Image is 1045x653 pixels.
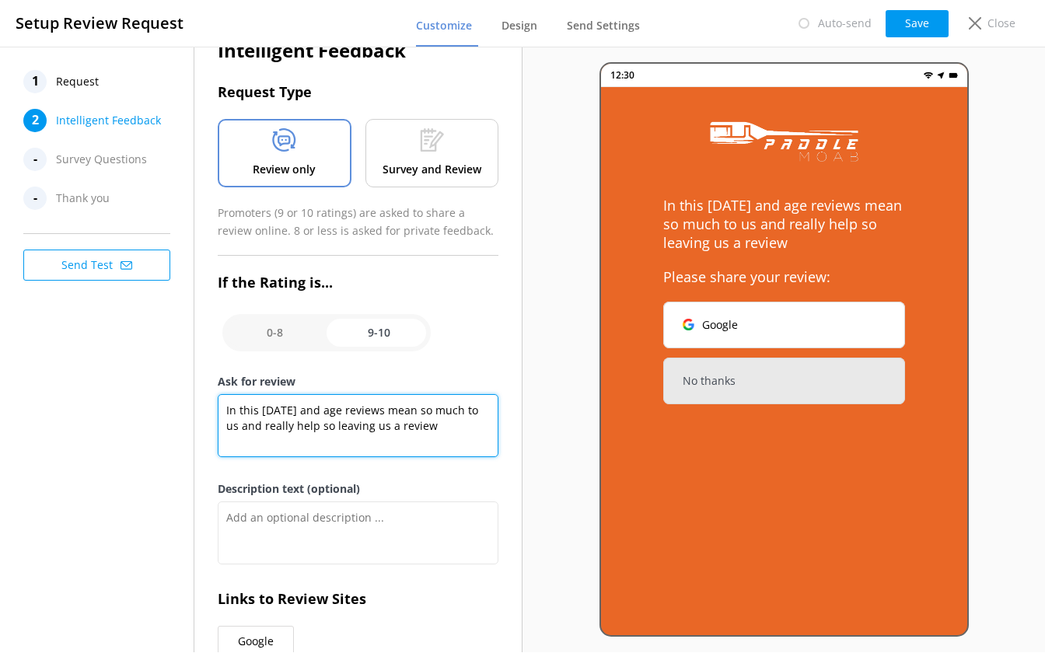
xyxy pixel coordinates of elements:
[23,148,47,171] div: -
[936,71,945,80] img: near-me.png
[218,271,498,294] h3: If the Rating is...
[663,302,905,348] button: Google
[663,196,905,252] p: In this [DATE] and age reviews mean so much to us and really help so leaving us a review
[218,588,498,610] h3: Links to Review Sites
[218,81,498,103] h3: Request Type
[23,250,170,281] button: Send Test
[416,18,472,33] span: Customize
[706,118,862,165] img: 796-1753838615.png
[610,68,634,82] p: 12:30
[383,161,481,178] p: Survey and Review
[23,187,47,210] div: -
[218,36,498,65] h2: Intelligent Feedback
[924,71,933,80] img: wifi.png
[502,18,537,33] span: Design
[567,18,640,33] span: Send Settings
[987,15,1015,32] p: Close
[818,15,872,32] p: Auto-send
[218,394,498,457] textarea: In this [DATE] and age reviews mean so much to us and really help so leaving us a review
[886,10,949,37] button: Save
[16,11,183,36] h3: Setup Review Request
[663,358,905,404] button: No thanks
[218,204,498,239] p: Promoters (9 or 10 ratings) are asked to share a review online. 8 or less is asked for private fe...
[23,109,47,132] div: 2
[949,71,958,80] img: battery.png
[56,187,110,210] span: Thank you
[56,109,161,132] span: Intelligent Feedback
[663,267,905,286] p: Please share your review:
[56,70,99,93] span: Request
[253,161,316,178] p: Review only
[218,373,498,390] label: Ask for review
[56,148,147,171] span: Survey Questions
[23,70,47,93] div: 1
[218,480,498,498] label: Description text (optional)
